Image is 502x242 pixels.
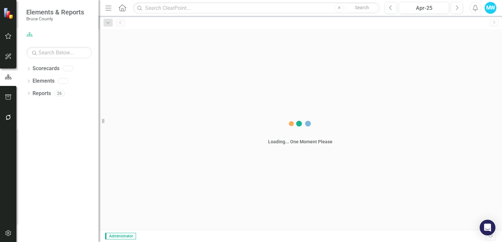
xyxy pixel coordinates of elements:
[33,65,59,72] a: Scorecards
[399,2,449,14] button: Apr-25
[3,8,15,19] img: ClearPoint Strategy
[345,3,378,12] button: Search
[33,77,55,85] a: Elements
[133,2,380,14] input: Search ClearPoint...
[26,47,92,58] input: Search Below...
[105,233,136,239] span: Administrator
[480,220,495,235] div: Open Intercom Messenger
[268,138,332,145] div: Loading... One Moment Please
[401,4,447,12] div: Apr-25
[355,5,369,10] span: Search
[26,8,84,16] span: Elements & Reports
[54,91,65,96] div: 26
[485,2,496,14] button: MW
[33,90,51,97] a: Reports
[26,16,84,21] small: Bruce County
